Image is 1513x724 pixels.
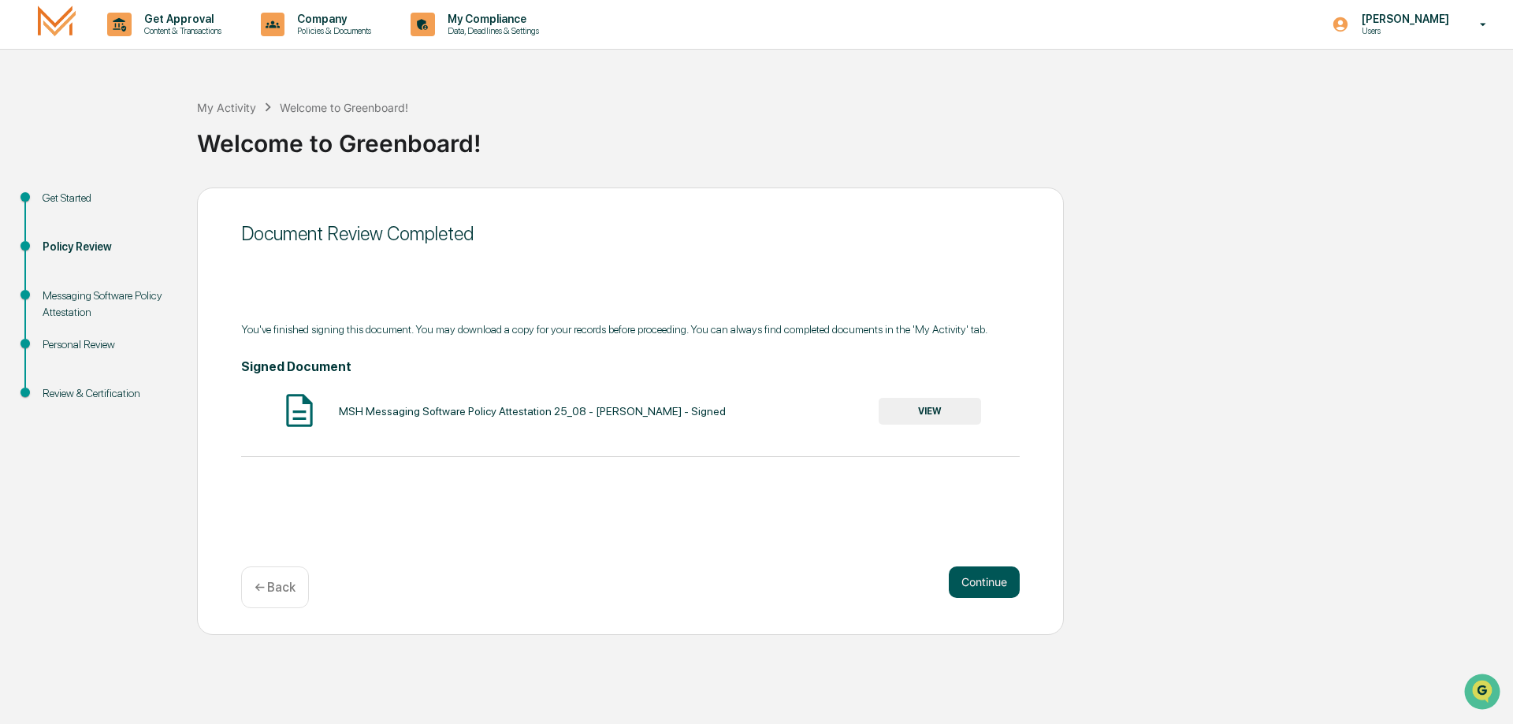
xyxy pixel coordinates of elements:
div: Review & Certification [43,385,172,402]
p: Policies & Documents [284,25,379,36]
p: Users [1349,25,1457,36]
p: How can we help? [16,33,287,58]
h4: Signed Document [241,359,1020,374]
a: Powered byPylon [111,266,191,279]
img: 1746055101610-c473b297-6a78-478c-a979-82029cc54cd1 [16,121,44,149]
div: Policy Review [43,239,172,255]
span: Attestations [130,199,195,214]
div: My Activity [197,101,256,114]
a: 🗄️Attestations [108,192,202,221]
div: Get Started [43,190,172,206]
span: Pylon [157,267,191,279]
a: 🖐️Preclearance [9,192,108,221]
a: 🔎Data Lookup [9,222,106,251]
p: ← Back [255,580,296,595]
div: 🗄️ [114,200,127,213]
img: Document Icon [280,391,319,430]
div: Messaging Software Policy Attestation [43,288,172,321]
div: Personal Review [43,336,172,353]
p: Data, Deadlines & Settings [435,25,547,36]
img: logo [38,6,76,43]
span: Data Lookup [32,228,99,244]
div: Document Review Completed [241,222,1020,245]
p: [PERSON_NAME] [1349,13,1457,25]
div: 🔎 [16,230,28,243]
button: VIEW [879,398,981,425]
iframe: Open customer support [1463,672,1505,715]
div: Welcome to Greenboard! [197,117,1505,158]
div: MSH Messaging Software Policy Attestation 25_08 - [PERSON_NAME] - Signed [339,405,726,418]
div: Start new chat [54,121,258,136]
p: My Compliance [435,13,547,25]
div: 🖐️ [16,200,28,213]
div: Welcome to Greenboard! [280,101,408,114]
button: Continue [949,566,1020,598]
div: You've finished signing this document. You may download a copy for your records before proceeding... [241,323,1020,336]
div: We're available if you need us! [54,136,199,149]
span: Preclearance [32,199,102,214]
p: Company [284,13,379,25]
button: Start new chat [268,125,287,144]
p: Content & Transactions [132,25,229,36]
p: Get Approval [132,13,229,25]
